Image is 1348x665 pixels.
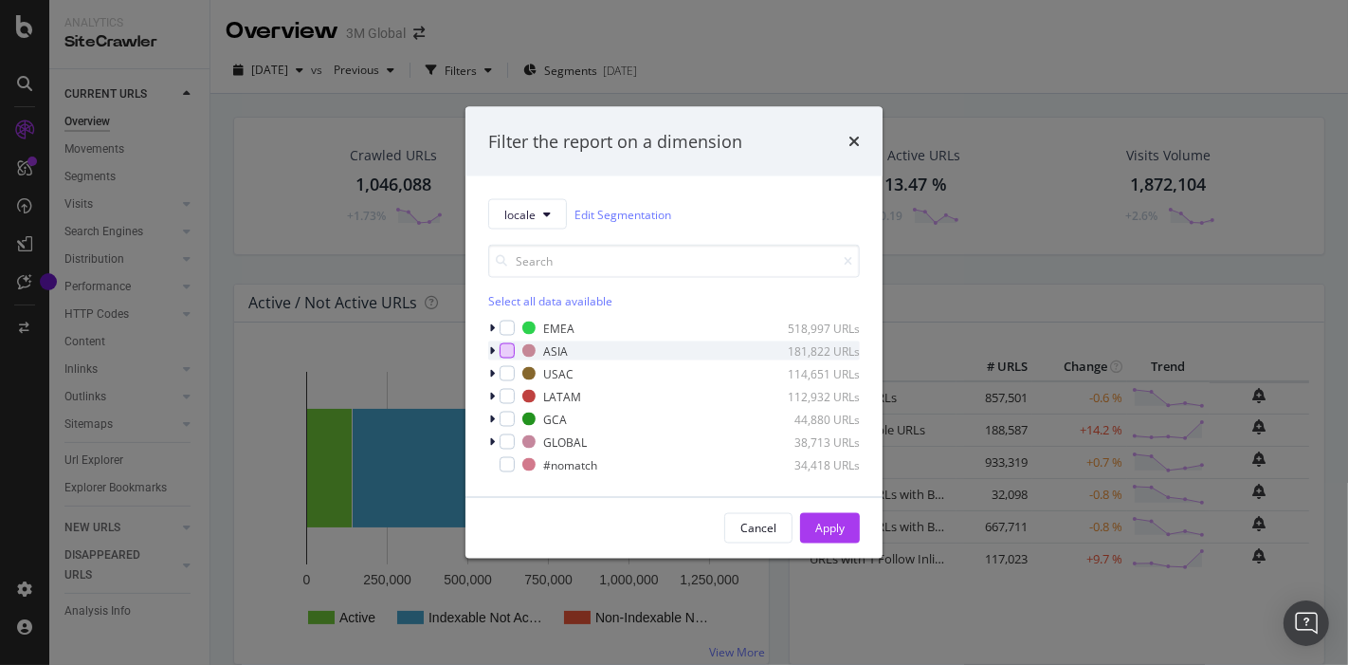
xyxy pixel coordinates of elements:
[767,342,860,359] div: 181,822 URLs
[543,411,567,427] div: GCA
[465,106,883,559] div: modal
[1284,600,1329,646] div: Open Intercom Messenger
[488,293,860,309] div: Select all data available
[767,365,860,381] div: 114,651 URLs
[815,520,845,536] div: Apply
[767,411,860,427] div: 44,880 URLs
[574,204,671,224] a: Edit Segmentation
[488,245,860,278] input: Search
[543,434,587,450] div: GLOBAL
[543,342,568,359] div: ASIA
[504,206,536,222] span: locale
[488,199,567,230] button: locale
[767,320,860,336] div: 518,997 URLs
[543,388,581,404] div: LATAM
[724,513,792,544] button: Cancel
[488,129,742,154] div: Filter the report on a dimension
[848,129,860,154] div: times
[740,520,776,536] div: Cancel
[543,456,597,472] div: #nomatch
[767,456,860,472] div: 34,418 URLs
[800,513,860,544] button: Apply
[543,365,574,381] div: USAC
[767,388,860,404] div: 112,932 URLs
[767,434,860,450] div: 38,713 URLs
[543,320,574,336] div: EMEA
